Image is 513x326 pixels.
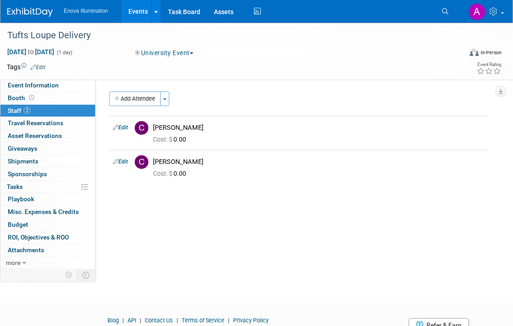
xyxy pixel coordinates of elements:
[135,121,148,135] img: C.jpg
[7,62,46,71] td: Tags
[113,124,128,131] a: Edit
[135,155,148,169] img: C.jpg
[8,208,79,215] span: Misc. Expenses & Credits
[64,8,108,14] span: Enova Illumination
[6,259,20,266] span: more
[233,317,269,324] a: Privacy Policy
[226,317,232,324] span: |
[137,317,143,324] span: |
[4,27,453,44] div: Tufts Loupe Delivery
[24,107,30,114] span: 2
[477,62,501,67] div: Event Rating
[27,94,36,101] span: Booth not reserved yet
[8,246,44,254] span: Attachments
[113,158,128,165] a: Edit
[153,170,190,177] span: 0.00
[480,49,502,56] div: In-Person
[8,107,30,114] span: Staff
[30,64,46,71] a: Edit
[145,317,173,324] a: Contact Us
[7,8,53,17] img: ExhibitDay
[153,136,190,143] span: 0.00
[0,105,95,117] a: Staff2
[7,183,23,190] span: Tasks
[61,269,77,281] td: Personalize Event Tab Strip
[0,143,95,155] a: Giveaways
[107,317,119,324] a: Blog
[0,79,95,92] a: Event Information
[8,195,34,203] span: Playbook
[8,221,28,228] span: Budget
[109,92,161,106] button: Add Attendee
[153,123,484,132] div: [PERSON_NAME]
[8,81,59,89] span: Event Information
[0,193,95,205] a: Playbook
[8,234,69,241] span: ROI, Objectives & ROO
[0,206,95,218] a: Misc. Expenses & Credits
[56,50,72,56] span: (1 day)
[182,317,224,324] a: Terms of Service
[8,145,37,152] span: Giveaways
[0,257,95,269] a: more
[8,170,47,178] span: Sponsorships
[0,92,95,104] a: Booth
[0,130,95,142] a: Asset Reservations
[0,244,95,256] a: Attachments
[0,117,95,129] a: Travel Reservations
[470,49,479,56] img: Format-Inperson.png
[8,94,36,102] span: Booth
[153,158,484,166] div: [PERSON_NAME]
[0,219,95,231] a: Budget
[0,231,95,244] a: ROI, Objectives & ROO
[26,48,35,56] span: to
[132,48,198,57] button: University Event
[0,181,95,193] a: Tasks
[120,317,126,324] span: |
[8,132,62,139] span: Asset Reservations
[0,155,95,168] a: Shipments
[7,48,55,56] span: [DATE] [DATE]
[8,158,38,165] span: Shipments
[153,136,173,143] span: Cost: $
[468,3,486,20] img: Andrea Miller
[425,47,502,61] div: Event Format
[0,168,95,180] a: Sponsorships
[174,317,180,324] span: |
[77,269,96,281] td: Toggle Event Tabs
[127,317,136,324] a: API
[153,170,173,177] span: Cost: $
[8,119,63,127] span: Travel Reservations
